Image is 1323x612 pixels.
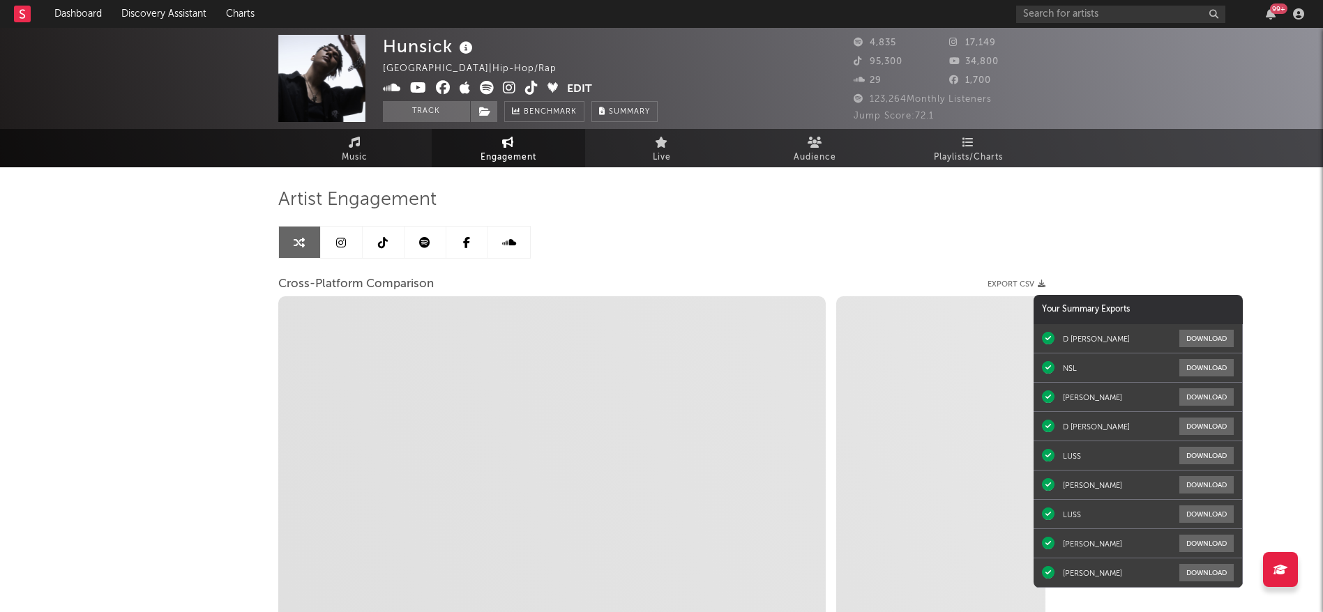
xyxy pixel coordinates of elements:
[1179,418,1234,435] button: Download
[383,101,470,122] button: Track
[1179,388,1234,406] button: Download
[1063,451,1081,461] div: LUSS
[591,101,658,122] button: Summary
[854,95,992,104] span: 123,264 Monthly Listeners
[278,276,434,293] span: Cross-Platform Comparison
[949,57,999,66] span: 34,800
[1179,447,1234,464] button: Download
[892,129,1045,167] a: Playlists/Charts
[383,35,476,58] div: Hunsick
[567,81,592,98] button: Edit
[653,149,671,166] span: Live
[1063,480,1122,490] div: [PERSON_NAME]
[1179,564,1234,581] button: Download
[1179,359,1234,376] button: Download
[739,129,892,167] a: Audience
[1063,392,1122,402] div: [PERSON_NAME]
[481,149,536,166] span: Engagement
[432,129,585,167] a: Engagement
[342,149,368,166] span: Music
[1063,568,1122,578] div: [PERSON_NAME]
[1179,476,1234,494] button: Download
[1266,8,1276,20] button: 99+
[854,57,902,66] span: 95,300
[1063,334,1130,344] div: D [PERSON_NAME]
[278,129,432,167] a: Music
[278,192,437,208] span: Artist Engagement
[1270,3,1287,14] div: 99 +
[524,104,577,121] span: Benchmark
[1034,295,1243,324] div: Your Summary Exports
[854,76,882,85] span: 29
[1063,510,1081,519] div: LUSS
[1063,422,1130,431] div: D [PERSON_NAME]
[609,108,650,116] span: Summary
[949,38,996,47] span: 17,149
[383,61,573,77] div: [GEOGRAPHIC_DATA] | Hip-Hop/Rap
[1016,6,1225,23] input: Search for artists
[949,76,991,85] span: 1,700
[854,38,896,47] span: 4,835
[585,129,739,167] a: Live
[1063,363,1077,373] div: NSL
[794,149,836,166] span: Audience
[1179,505,1234,523] button: Download
[1179,535,1234,552] button: Download
[1063,539,1122,549] div: [PERSON_NAME]
[854,112,934,121] span: Jump Score: 72.1
[504,101,584,122] a: Benchmark
[1179,330,1234,347] button: Download
[934,149,1003,166] span: Playlists/Charts
[988,280,1045,289] button: Export CSV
